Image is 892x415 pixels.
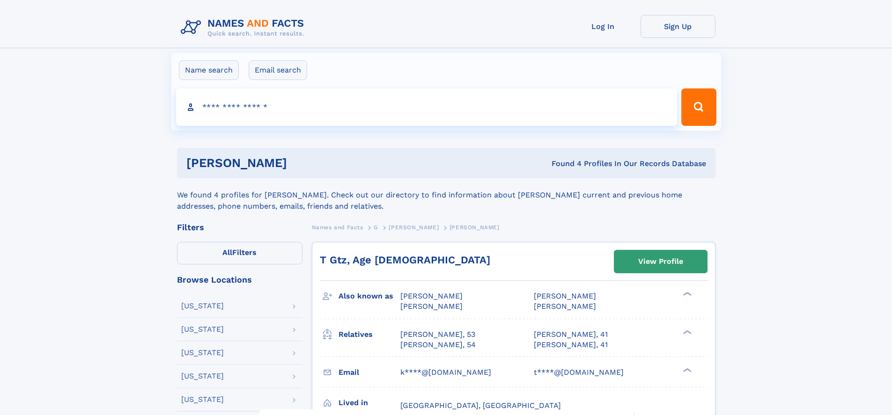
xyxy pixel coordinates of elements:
[389,224,439,231] span: [PERSON_NAME]
[681,367,692,373] div: ❯
[181,349,224,357] div: [US_STATE]
[312,221,363,233] a: Names and Facts
[186,157,420,169] h1: [PERSON_NAME]
[177,223,302,232] div: Filters
[339,395,400,411] h3: Lived in
[374,221,378,233] a: G
[320,254,490,266] a: T Gtz, Age [DEMOGRAPHIC_DATA]
[179,60,239,80] label: Name search
[181,396,224,403] div: [US_STATE]
[177,276,302,284] div: Browse Locations
[389,221,439,233] a: [PERSON_NAME]
[614,250,707,273] a: View Profile
[339,327,400,342] h3: Relatives
[534,329,608,340] a: [PERSON_NAME], 41
[339,364,400,380] h3: Email
[681,329,692,335] div: ❯
[534,340,608,350] a: [PERSON_NAME], 41
[181,302,224,310] div: [US_STATE]
[641,15,715,38] a: Sign Up
[681,88,716,126] button: Search Button
[400,340,476,350] a: [PERSON_NAME], 54
[638,251,683,272] div: View Profile
[400,329,475,340] a: [PERSON_NAME], 53
[400,401,561,410] span: [GEOGRAPHIC_DATA], [GEOGRAPHIC_DATA]
[374,224,378,231] span: G
[181,326,224,333] div: [US_STATE]
[176,88,678,126] input: search input
[177,15,312,40] img: Logo Names and Facts
[249,60,307,80] label: Email search
[222,248,232,257] span: All
[681,291,692,297] div: ❯
[566,15,641,38] a: Log In
[177,242,302,264] label: Filters
[450,224,500,231] span: [PERSON_NAME]
[177,178,715,212] div: We found 4 profiles for [PERSON_NAME]. Check out our directory to find information about [PERSON_...
[534,291,596,300] span: [PERSON_NAME]
[400,302,463,311] span: [PERSON_NAME]
[419,159,706,169] div: Found 4 Profiles In Our Records Database
[339,288,400,304] h3: Also known as
[181,372,224,380] div: [US_STATE]
[534,302,596,311] span: [PERSON_NAME]
[400,291,463,300] span: [PERSON_NAME]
